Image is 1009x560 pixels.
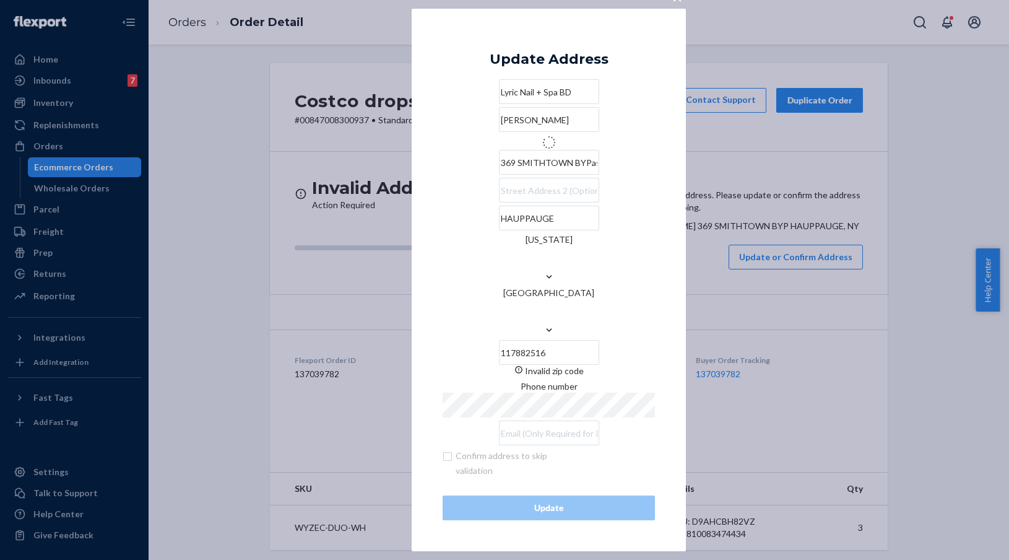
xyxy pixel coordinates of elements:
[443,496,655,520] button: Update
[499,340,599,365] input: Invalid zip code
[490,52,608,67] div: Update Address
[499,107,599,132] input: Company Name
[443,365,655,377] div: Invalid zip code
[499,178,599,203] input: Street Address 2 (Optional)
[499,421,599,445] input: Email (Only Required for International)
[499,150,599,175] input: Street Address
[443,234,655,246] div: [US_STATE]
[453,502,644,514] div: Update
[548,246,550,271] input: [US_STATE]
[499,206,599,230] input: City
[548,299,550,324] input: [GEOGRAPHIC_DATA]
[521,381,578,392] span: Phone number
[499,79,599,104] input: First & Last Name
[443,287,655,299] div: [GEOGRAPHIC_DATA]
